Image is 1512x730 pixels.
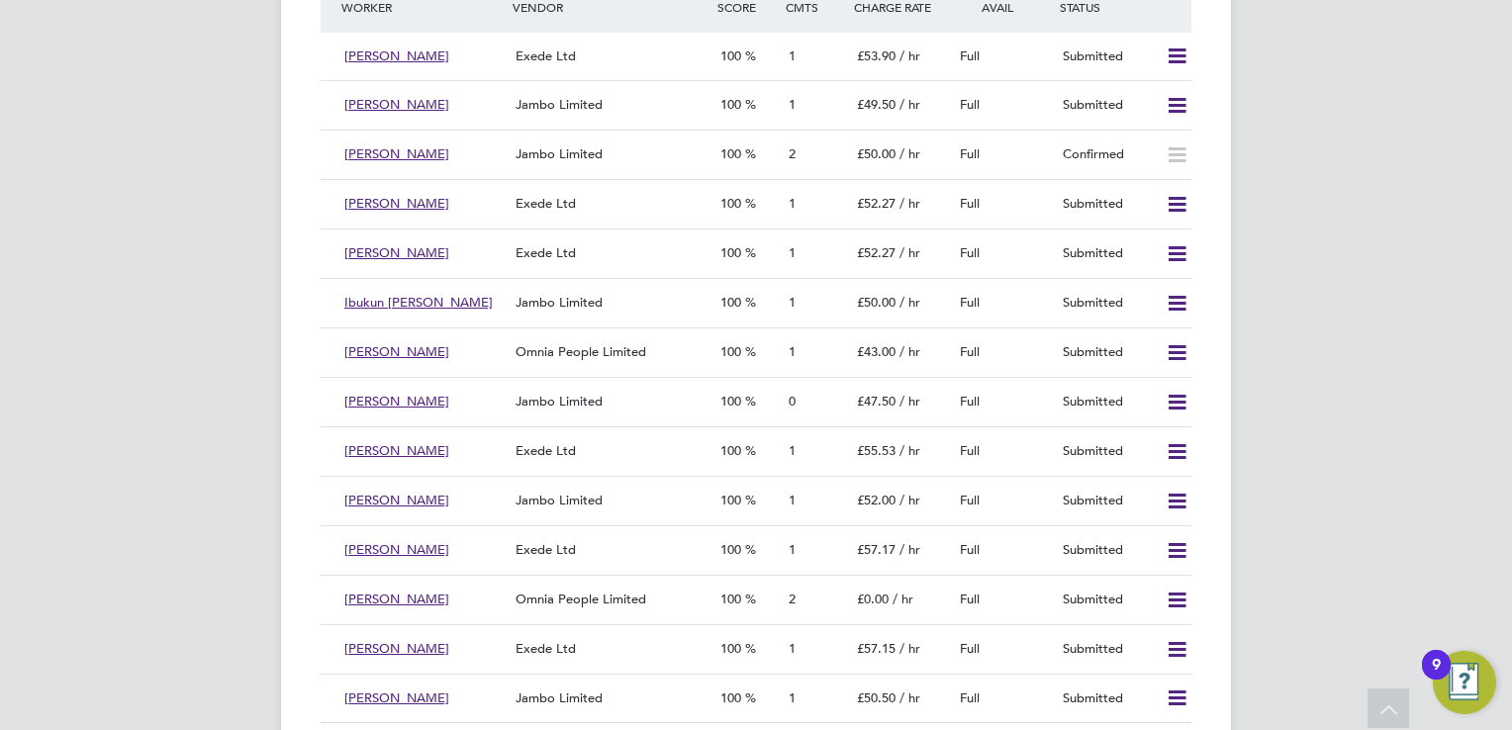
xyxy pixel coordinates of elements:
span: 100 [720,689,741,706]
span: / hr [899,294,920,311]
span: [PERSON_NAME] [344,343,449,360]
span: / hr [899,393,920,410]
div: Submitted [1055,485,1158,517]
span: 0 [789,393,796,410]
div: Submitted [1055,41,1158,73]
span: / hr [899,541,920,558]
span: Full [960,393,980,410]
span: / hr [899,195,920,212]
span: [PERSON_NAME] [344,689,449,706]
span: 100 [720,393,741,410]
div: Submitted [1055,633,1158,666]
span: 1 [789,47,796,64]
span: / hr [899,244,920,261]
span: [PERSON_NAME] [344,541,449,558]
div: Submitted [1055,336,1158,369]
span: Jambo Limited [516,96,603,113]
span: 100 [720,96,741,113]
span: Jambo Limited [516,294,603,311]
span: / hr [899,145,920,162]
span: Full [960,47,980,64]
span: 100 [720,343,741,360]
span: 1 [789,492,796,508]
span: Omnia People Limited [516,343,646,360]
span: £52.00 [857,492,896,508]
span: 100 [720,145,741,162]
span: 100 [720,541,741,558]
span: 1 [789,640,796,657]
span: Full [960,294,980,311]
div: Submitted [1055,287,1158,319]
span: Jambo Limited [516,145,603,162]
span: Jambo Limited [516,492,603,508]
span: [PERSON_NAME] [344,145,449,162]
span: Full [960,244,980,261]
span: Full [960,591,980,607]
span: Full [960,541,980,558]
span: £50.50 [857,689,896,706]
span: Ibukun [PERSON_NAME] [344,294,493,311]
span: Jambo Limited [516,689,603,706]
span: Exede Ltd [516,541,576,558]
span: 1 [789,689,796,706]
div: Confirmed [1055,138,1158,171]
span: 2 [789,145,796,162]
span: [PERSON_NAME] [344,195,449,212]
span: 100 [720,294,741,311]
span: / hr [899,640,920,657]
span: 1 [789,294,796,311]
span: 1 [789,195,796,212]
span: [PERSON_NAME] [344,591,449,607]
span: Exede Ltd [516,640,576,657]
div: Submitted [1055,584,1158,616]
span: £55.53 [857,442,896,459]
span: 1 [789,541,796,558]
span: / hr [899,96,920,113]
span: £0.00 [857,591,889,607]
span: Full [960,195,980,212]
span: [PERSON_NAME] [344,442,449,459]
span: Omnia People Limited [516,591,646,607]
span: £52.27 [857,195,896,212]
span: Full [960,689,980,706]
span: 100 [720,47,741,64]
span: [PERSON_NAME] [344,492,449,508]
div: Submitted [1055,534,1158,567]
span: Exede Ltd [516,244,576,261]
span: Full [960,96,980,113]
span: Full [960,442,980,459]
span: [PERSON_NAME] [344,47,449,64]
span: [PERSON_NAME] [344,393,449,410]
button: Open Resource Center, 9 new notifications [1433,651,1496,714]
span: 100 [720,442,741,459]
span: 1 [789,244,796,261]
div: Submitted [1055,683,1158,715]
span: Exede Ltd [516,47,576,64]
span: 100 [720,195,741,212]
span: / hr [893,591,913,607]
div: Submitted [1055,237,1158,270]
div: Submitted [1055,435,1158,468]
span: / hr [899,689,920,706]
span: 2 [789,591,796,607]
span: Full [960,343,980,360]
span: £47.50 [857,393,896,410]
span: £57.17 [857,541,896,558]
span: 100 [720,591,741,607]
span: / hr [899,492,920,508]
span: £50.00 [857,145,896,162]
span: Full [960,145,980,162]
div: Submitted [1055,188,1158,221]
div: 9 [1432,665,1441,690]
span: [PERSON_NAME] [344,640,449,657]
span: Full [960,640,980,657]
span: Exede Ltd [516,442,576,459]
span: £43.00 [857,343,896,360]
span: / hr [899,442,920,459]
span: 1 [789,96,796,113]
span: [PERSON_NAME] [344,96,449,113]
span: £53.90 [857,47,896,64]
span: 1 [789,343,796,360]
span: 100 [720,492,741,508]
div: Submitted [1055,89,1158,122]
